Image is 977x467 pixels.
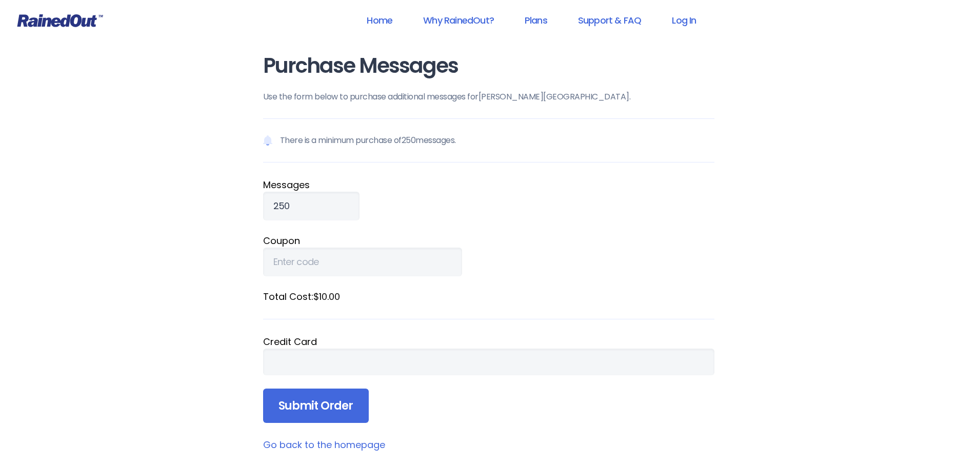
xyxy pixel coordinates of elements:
[263,192,360,220] input: Qty
[263,118,714,163] p: There is a minimum purchase of 250 messages.
[511,9,561,32] a: Plans
[263,248,462,276] input: Enter code
[263,389,369,423] input: Submit Order
[263,335,714,349] div: Credit Card
[273,356,704,368] iframe: Secure payment input frame
[565,9,654,32] a: Support & FAQ
[263,290,714,303] label: Total Cost: $10.00
[659,9,709,32] a: Log In
[263,54,714,77] h1: Purchase Messages
[263,134,272,147] img: Notification icon
[263,234,714,248] label: Coupon
[410,9,507,32] a: Why RainedOut?
[263,438,385,451] a: Go back to the homepage
[353,9,406,32] a: Home
[263,178,714,192] label: Message s
[263,91,714,103] p: Use the form below to purchase additional messages for [PERSON_NAME][GEOGRAPHIC_DATA] .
